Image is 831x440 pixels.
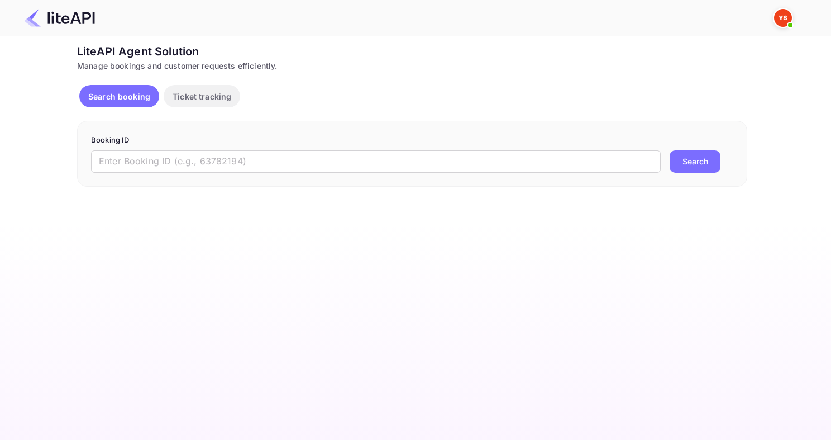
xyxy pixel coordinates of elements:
[88,91,150,102] p: Search booking
[91,150,661,173] input: Enter Booking ID (e.g., 63782194)
[774,9,792,27] img: Yandex Support
[77,60,747,72] div: Manage bookings and customer requests efficiently.
[91,135,733,146] p: Booking ID
[670,150,720,173] button: Search
[77,43,747,60] div: LiteAPI Agent Solution
[173,91,231,102] p: Ticket tracking
[25,9,95,27] img: LiteAPI Logo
